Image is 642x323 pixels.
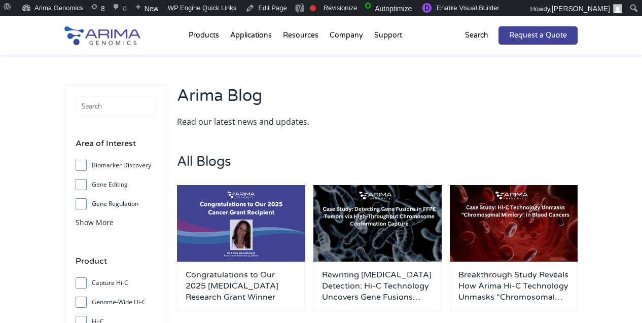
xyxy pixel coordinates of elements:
span: [PERSON_NAME] [552,5,610,13]
p: Search [465,29,488,42]
a: Request a Quote [498,26,578,45]
input: Search [76,96,156,116]
a: Rewriting [MEDICAL_DATA] Detection: Hi-C Technology Uncovers Gene Fusions Missed by Standard Methods [322,269,433,303]
label: Biomarker Discovery [76,158,156,173]
p: Read our latest news and updates. [177,115,372,128]
label: Capture Hi-C [76,275,156,291]
h2: Arima Blog [177,85,372,115]
label: Genome-Wide Hi-C [76,295,156,310]
h4: Area of Interest [76,137,156,158]
h4: Product [76,255,156,275]
div: Focus keyphrase not set [310,5,316,11]
img: genome-assembly-grant-2025-500x300.png [177,185,305,262]
a: Congratulations to Our 2025 [MEDICAL_DATA] Research Grant Winner [186,269,297,303]
span: Show More [76,218,114,227]
label: Gene Regulation [76,196,156,211]
a: Breakthrough Study Reveals How Arima Hi-C Technology Unmasks “Chromosomal Mimicry” in Blood Cancers [458,269,569,303]
label: Gene Editing [76,177,156,192]
img: Arima-March-Blog-Post-Banner-2-500x300.jpg [313,185,442,262]
img: Arima-Genomics-logo [64,26,140,45]
img: Arima-March-Blog-Post-Banner-1-500x300.jpg [450,185,578,262]
h3: All Blogs [177,154,578,185]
